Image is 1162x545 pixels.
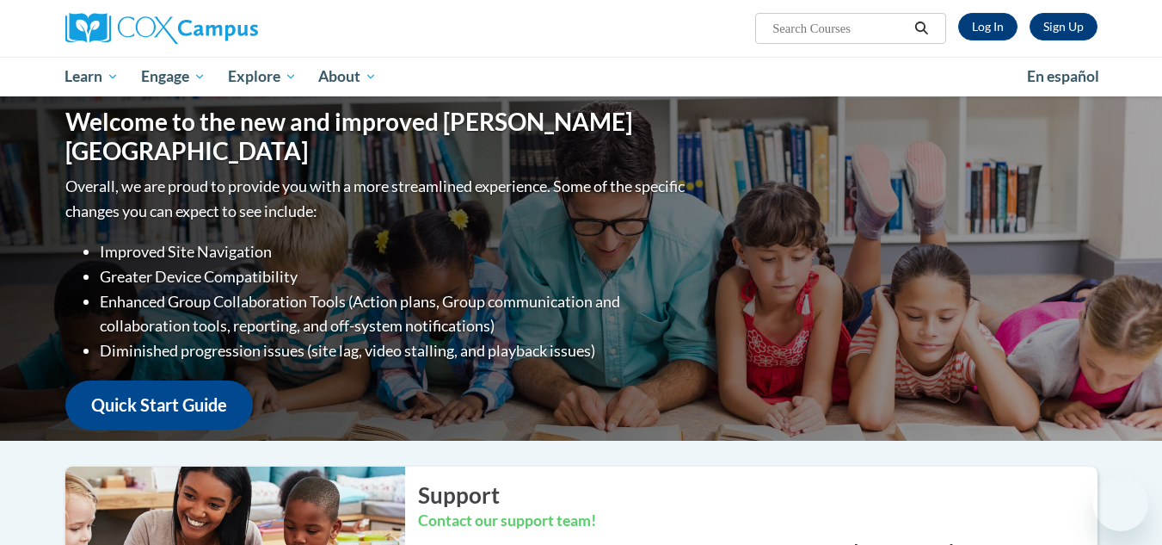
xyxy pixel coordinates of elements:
[1027,67,1099,85] span: En español
[100,264,689,289] li: Greater Device Compatibility
[65,174,689,224] p: Overall, we are proud to provide you with a more streamlined experience. Some of the specific cha...
[217,57,308,96] a: Explore
[40,57,1123,96] div: Main menu
[418,511,1097,532] h3: Contact our support team!
[130,57,217,96] a: Engage
[1016,59,1110,95] a: En español
[54,57,131,96] a: Learn
[65,66,119,87] span: Learn
[228,66,297,87] span: Explore
[307,57,388,96] a: About
[318,66,377,87] span: About
[65,108,689,165] h1: Welcome to the new and improved [PERSON_NAME][GEOGRAPHIC_DATA]
[771,18,908,39] input: Search Courses
[958,13,1018,40] a: Log In
[100,239,689,264] li: Improved Site Navigation
[1093,476,1148,531] iframe: Button to launch messaging window
[100,289,689,339] li: Enhanced Group Collaboration Tools (Action plans, Group communication and collaboration tools, re...
[418,480,1097,511] h2: Support
[1030,13,1097,40] a: Register
[100,338,689,363] li: Diminished progression issues (site lag, video stalling, and playback issues)
[65,13,392,44] a: Cox Campus
[908,18,934,39] button: Search
[65,381,253,430] a: Quick Start Guide
[65,13,258,44] img: Cox Campus
[141,66,206,87] span: Engage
